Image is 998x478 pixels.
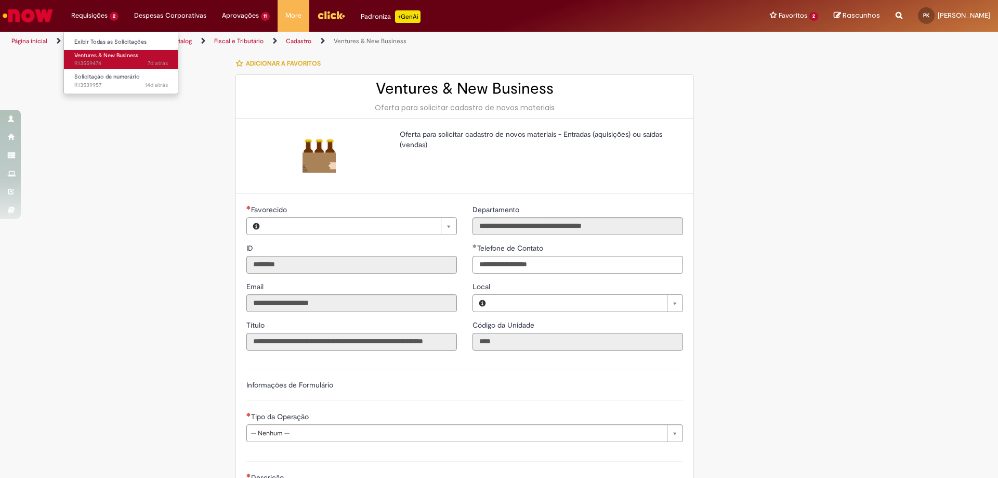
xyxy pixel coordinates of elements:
[145,81,168,89] time: 16/09/2025 14:23:04
[285,10,301,21] span: More
[246,80,683,97] h2: Ventures & New Business
[472,205,521,214] span: Somente leitura - Departamento
[251,425,662,442] span: -- Nenhum --
[472,320,536,330] label: Somente leitura - Código da Unidade
[303,139,336,173] img: Ventures & New Business
[11,37,47,45] a: Página inicial
[395,10,421,23] p: +GenAi
[148,59,168,67] span: 7d atrás
[63,31,178,94] ul: Requisições
[8,32,658,51] ul: Trilhas de página
[472,282,492,291] span: Local
[477,243,545,253] span: Telefone de Contato
[246,412,251,417] span: Necessários
[361,10,421,23] div: Padroniza
[251,205,289,214] span: Necessários - Favorecido
[64,36,178,48] a: Exibir Todas as Solicitações
[246,294,457,312] input: Email
[938,11,990,20] span: [PERSON_NAME]
[64,71,178,91] a: Aberto R13539957 : Solicitação de numerário
[145,81,168,89] span: 14d atrás
[74,81,168,89] span: R13539957
[246,256,457,274] input: ID
[492,295,682,312] a: Limpar campo Local
[71,10,108,21] span: Requisições
[779,10,807,21] span: Favoritos
[134,10,206,21] span: Despesas Corporativas
[843,10,880,20] span: Rascunhos
[235,53,326,74] button: Adicionar a Favoritos
[246,473,251,477] span: Necessários
[472,256,683,274] input: Telefone de Contato
[472,217,683,235] input: Departamento
[246,333,457,351] input: Título
[317,7,345,23] img: click_logo_yellow_360x200.png
[473,295,492,312] button: Local, Visualizar este registro
[246,205,251,210] span: Necessários
[472,244,477,248] span: Obrigatório Preenchido
[472,333,683,351] input: Código da Unidade
[64,50,178,69] a: Aberto R13559474 : Ventures & New Business
[74,73,140,81] span: Solicitação de numerário
[246,243,255,253] label: Somente leitura - ID
[246,320,267,330] label: Somente leitura - Título
[222,10,259,21] span: Aprovações
[400,129,675,150] p: Oferta para solicitar cadastro de novos materiais - Entradas (aquisições) ou saídas (vendas)
[246,281,266,292] label: Somente leitura - Email
[214,37,264,45] a: Fiscal e Tributário
[1,5,55,26] img: ServiceNow
[110,12,119,21] span: 2
[809,12,818,21] span: 2
[246,102,683,113] div: Oferta para solicitar cadastro de novos materiais
[261,12,270,21] span: 11
[247,218,266,235] button: Favorecido, Visualizar este registro
[74,59,168,68] span: R13559474
[246,59,321,68] span: Adicionar a Favoritos
[246,282,266,291] span: Somente leitura - Email
[74,51,138,59] span: Ventures & New Business
[148,59,168,67] time: 23/09/2025 14:47:43
[923,12,929,19] span: PK
[286,37,311,45] a: Cadastro
[266,218,456,235] a: Limpar campo Favorecido
[472,204,521,215] label: Somente leitura - Departamento
[251,412,311,421] span: Tipo da Operação
[834,11,880,21] a: Rascunhos
[246,380,333,390] label: Informações de Formulário
[334,37,406,45] a: Ventures & New Business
